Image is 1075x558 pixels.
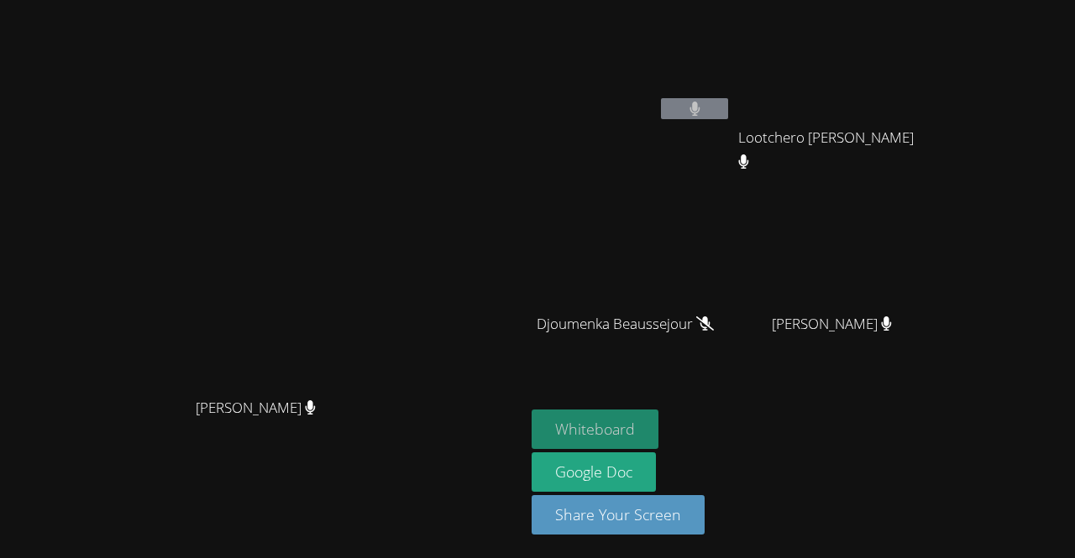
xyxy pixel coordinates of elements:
button: Whiteboard [532,409,658,449]
span: [PERSON_NAME] [772,312,892,336]
span: Djoumenka Beaussejour [537,312,714,336]
span: Lootchero [PERSON_NAME] [738,126,925,175]
span: [PERSON_NAME] [196,396,316,420]
a: Google Doc [532,452,656,492]
button: Share Your Screen [532,495,705,535]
